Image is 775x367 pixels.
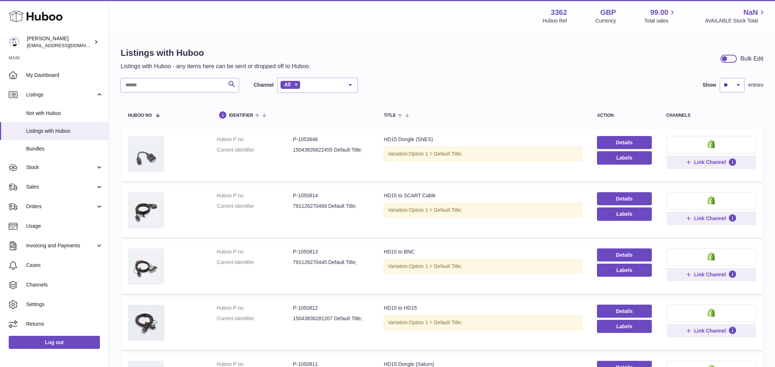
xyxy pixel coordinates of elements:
div: action [597,113,651,118]
dd: P-1053646 [293,136,369,143]
span: Returns [26,321,103,327]
span: Huboo no [128,113,152,118]
div: HD15 to SCART Cable [384,192,582,199]
div: Variation: [384,259,582,274]
div: Variation: [384,315,582,330]
span: Option 1 = Default Title; [409,207,462,213]
img: shopify-small.png [707,140,715,148]
dd: 15043835822455 Default Title; [293,147,369,153]
img: HD15 to SCART Cable [128,192,164,228]
dt: Current identifier [217,203,293,210]
div: channels [666,113,756,118]
span: entries [748,82,763,88]
img: shopify-small.png [707,196,715,205]
dt: Current identifier [217,147,293,153]
div: Bulk Edit [740,55,763,63]
span: Option 1 = Default Title; [409,263,462,269]
span: NaN [743,8,758,17]
dt: Huboo P no [217,305,293,312]
dt: Huboo P no [217,192,293,199]
span: Bundles [26,145,103,152]
div: HD15 Dongle (SNES) [384,136,582,143]
span: Sales [26,183,96,190]
dd: 15043836281207 Default Title; [293,315,369,322]
dt: Huboo P no [217,136,293,143]
dd: P-1050814 [293,192,369,199]
a: Details [597,136,651,149]
img: HD15 Dongle (SNES) [128,136,164,172]
a: NaN AVAILABLE Stock Total [705,8,766,24]
div: HD15 to HD15 [384,305,582,312]
a: Details [597,305,651,318]
div: Huboo Ref [543,17,567,24]
span: My Dashboard [26,72,103,79]
span: [EMAIL_ADDRESS][DOMAIN_NAME] [27,42,107,48]
dt: Current identifier [217,259,293,266]
dd: P-1050812 [293,305,369,312]
a: 99.00 Total sales [644,8,677,24]
img: internalAdmin-3362@internal.huboo.com [9,37,20,48]
div: Variation: [384,203,582,218]
span: Listings [26,91,96,98]
span: Listings with Huboo [26,128,103,135]
button: Labels [597,320,651,333]
span: Link Channel [694,327,726,334]
button: Labels [597,207,651,220]
button: Link Channel [666,324,756,337]
span: Not with Huboo [26,110,103,117]
div: [PERSON_NAME] [27,35,92,49]
img: shopify-small.png [707,308,715,317]
h1: Listings with Huboo [121,47,311,59]
p: Listings with Huboo - any items here can be sent or dropped off to Huboo. [121,62,311,70]
label: Show [703,82,716,88]
span: Option 1 = Default Title; [409,319,462,325]
strong: GBP [600,8,616,17]
span: Invoicing and Payments [26,242,96,249]
a: Details [597,192,651,205]
img: HD15 to HD15 [128,305,164,341]
strong: 3362 [551,8,567,17]
span: Settings [26,301,103,308]
dt: Current identifier [217,315,293,322]
div: HD15 to BNC [384,248,582,255]
dd: P-1050813 [293,248,369,255]
img: shopify-small.png [707,252,715,261]
dt: Huboo P no [217,248,293,255]
div: Currency [596,17,616,24]
a: Log out [9,336,100,349]
button: Link Channel [666,268,756,281]
span: Option 1 = Default Title; [409,151,462,157]
label: Channel [254,82,274,88]
span: Stock [26,164,96,171]
span: Total sales [644,17,677,24]
button: Link Channel [666,156,756,169]
span: AVAILABLE Stock Total [705,17,766,24]
span: Link Channel [694,215,726,222]
button: Labels [597,264,651,277]
dd: 791126270469 Default Title; [293,203,369,210]
div: Variation: [384,147,582,161]
button: Labels [597,151,651,164]
a: Details [597,248,651,261]
dd: 791126270445 Default Title; [293,259,369,266]
span: Usage [26,223,103,230]
span: identifier [229,113,253,118]
span: title [384,113,396,118]
span: Orders [26,203,96,210]
span: Channels [26,281,103,288]
span: Link Channel [694,159,726,165]
span: 99.00 [650,8,668,17]
img: HD15 to BNC [128,248,164,285]
span: All [284,82,291,87]
span: Link Channel [694,271,726,278]
button: Link Channel [666,212,756,225]
span: Cases [26,262,103,269]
